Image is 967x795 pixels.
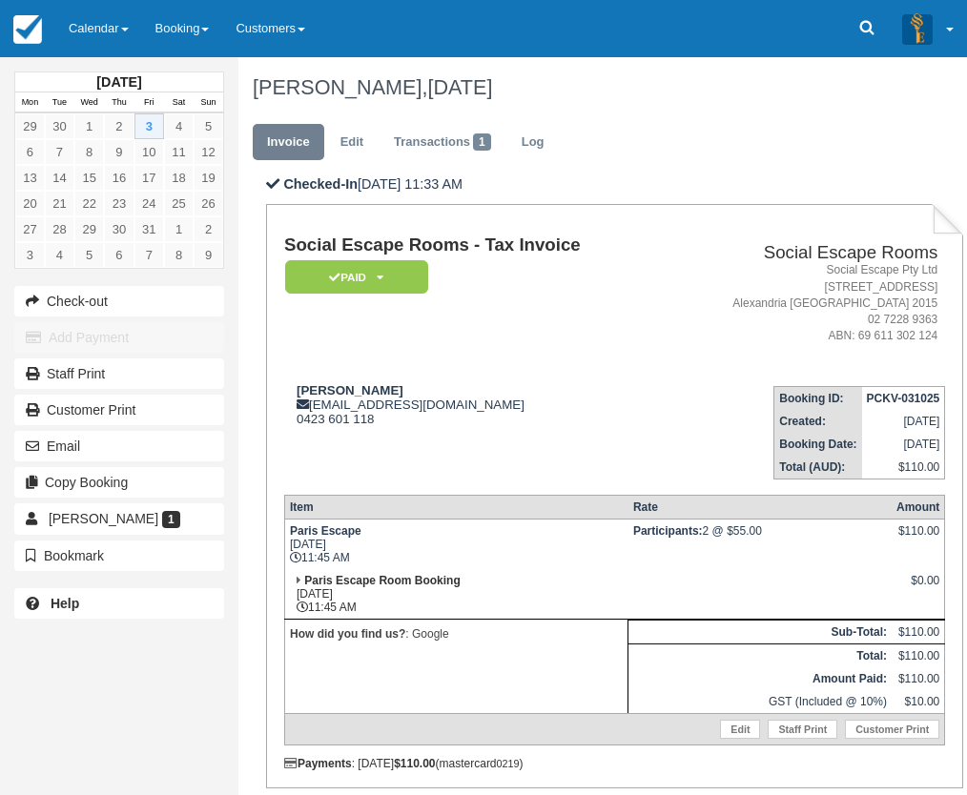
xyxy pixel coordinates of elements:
[633,524,703,538] strong: Participants
[14,540,224,571] button: Bookmark
[164,92,194,113] th: Sat
[290,627,405,641] strong: How did you find us?
[194,139,223,165] a: 12
[194,165,223,191] a: 19
[892,621,945,644] td: $110.00
[284,235,664,255] h1: Social Escape Rooms - Tax Invoice
[164,191,194,216] a: 25
[134,92,164,113] th: Fri
[774,433,862,456] th: Booking Date:
[774,387,862,411] th: Booking ID:
[862,410,945,433] td: [DATE]
[134,216,164,242] a: 31
[15,191,45,216] a: 20
[290,524,361,538] strong: Paris Escape
[194,216,223,242] a: 2
[628,690,892,714] td: GST (Included @ 10%)
[902,13,933,44] img: A3
[283,176,358,192] b: Checked-In
[284,496,628,520] th: Item
[15,92,45,113] th: Mon
[14,395,224,425] a: Customer Print
[134,113,164,139] a: 3
[284,757,945,770] div: : [DATE] (mastercard )
[15,165,45,191] a: 13
[96,74,141,90] strong: [DATE]
[45,191,74,216] a: 21
[628,621,892,644] th: Sub-Total:
[194,92,223,113] th: Sun
[104,216,134,242] a: 30
[74,216,104,242] a: 29
[862,456,945,479] td: $110.00
[284,259,422,295] a: Paid
[164,165,194,191] a: 18
[297,383,403,397] strong: [PERSON_NAME]
[892,690,945,714] td: $10.00
[164,113,194,139] a: 4
[13,15,42,44] img: checkfront-main-nav-mini-logo.png
[14,286,224,316] button: Check-out
[892,644,945,668] td: $110.00
[326,124,378,161] a: Edit
[194,242,223,268] a: 9
[45,242,74,268] a: 4
[14,322,224,353] button: Add Payment
[507,124,559,161] a: Log
[628,644,892,668] th: Total:
[720,720,760,739] a: Edit
[473,133,491,151] span: 1
[896,574,939,602] div: $0.00
[51,596,79,611] b: Help
[134,139,164,165] a: 10
[194,113,223,139] a: 5
[104,165,134,191] a: 16
[14,431,224,461] button: Email
[74,165,104,191] a: 15
[49,511,158,526] span: [PERSON_NAME]
[74,113,104,139] a: 1
[896,524,939,553] div: $110.00
[266,174,963,194] p: [DATE] 11:33 AM
[892,496,945,520] th: Amount
[45,216,74,242] a: 28
[892,667,945,690] td: $110.00
[164,242,194,268] a: 8
[45,113,74,139] a: 30
[774,456,862,479] th: Total (AUD):
[164,139,194,165] a: 11
[15,216,45,242] a: 27
[304,574,460,587] strong: Paris Escape Room Booking
[164,216,194,242] a: 1
[284,520,628,570] td: [DATE] 11:45 AM
[134,191,164,216] a: 24
[14,358,224,389] a: Staff Print
[285,260,428,294] em: Paid
[104,139,134,165] a: 9
[45,139,74,165] a: 7
[253,124,324,161] a: Invoice
[74,92,104,113] th: Wed
[104,92,134,113] th: Thu
[380,124,505,161] a: Transactions1
[290,624,623,643] p: : Google
[284,569,628,620] td: [DATE] 11:45 AM
[162,511,180,528] span: 1
[74,191,104,216] a: 22
[14,588,224,619] a: Help
[134,242,164,268] a: 7
[427,75,492,99] span: [DATE]
[74,242,104,268] a: 5
[862,433,945,456] td: [DATE]
[394,757,435,770] strong: $110.00
[284,383,664,426] div: [EMAIL_ADDRESS][DOMAIN_NAME] 0423 601 118
[104,242,134,268] a: 6
[104,113,134,139] a: 2
[14,503,224,534] a: [PERSON_NAME] 1
[134,165,164,191] a: 17
[14,467,224,498] button: Copy Booking
[284,757,352,770] strong: Payments
[845,720,939,739] a: Customer Print
[628,520,892,570] td: 2 @ $55.00
[45,92,74,113] th: Tue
